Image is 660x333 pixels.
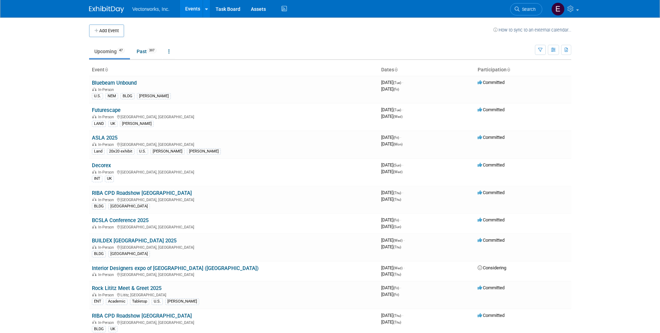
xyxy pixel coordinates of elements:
div: Tabletop [130,298,149,305]
span: (Wed) [393,266,402,270]
span: In-Person [98,272,116,277]
div: 20x20 exhibit [107,148,135,155]
span: [DATE] [381,197,401,202]
span: - [402,190,403,195]
div: U.S. [137,148,148,155]
span: - [400,217,401,222]
span: - [404,265,405,270]
div: ENT [92,298,103,305]
div: [PERSON_NAME] [120,121,154,127]
span: 47 [117,48,125,53]
div: BLDG [92,251,106,257]
span: Vectorworks, Inc. [132,6,170,12]
img: In-Person Event [92,115,96,118]
div: [GEOGRAPHIC_DATA] [108,203,150,210]
span: In-Person [98,320,116,325]
span: In-Person [98,225,116,229]
span: (Mon) [393,142,402,146]
a: Sort by Event Name [104,67,108,72]
a: RIBA CPD Roadshow [GEOGRAPHIC_DATA] [92,190,192,196]
span: [DATE] [381,86,399,92]
span: (Thu) [393,320,401,324]
a: Search [510,3,542,15]
img: Elena Pantazopoulos [551,2,565,16]
span: - [400,285,401,290]
div: Land [92,148,104,155]
img: In-Person Event [92,245,96,249]
span: (Wed) [393,170,402,174]
span: (Fri) [393,136,399,140]
span: [DATE] [381,313,403,318]
span: [DATE] [381,244,401,249]
a: Decorex [92,162,111,169]
span: (Sun) [393,163,401,167]
th: Participation [475,64,571,76]
span: [DATE] [381,80,403,85]
span: [DATE] [381,285,401,290]
div: UK [108,326,117,332]
div: INT [92,176,102,182]
div: [GEOGRAPHIC_DATA], [GEOGRAPHIC_DATA] [92,319,376,325]
span: [DATE] [381,141,402,147]
span: In-Person [98,115,116,119]
span: In-Person [98,170,116,175]
span: Committed [478,135,505,140]
div: UK [105,176,114,182]
a: BCSLA Conference 2025 [92,217,148,224]
span: [DATE] [381,271,401,277]
img: In-Person Event [92,320,96,324]
span: (Fri) [393,87,399,91]
img: In-Person Event [92,225,96,228]
span: Committed [478,285,505,290]
span: [DATE] [381,162,403,168]
span: In-Person [98,245,116,250]
span: [DATE] [381,114,402,119]
div: BLDG [92,326,106,332]
span: (Fri) [393,293,399,297]
div: BLDG [92,203,106,210]
img: In-Person Event [92,170,96,173]
div: U.S. [92,93,103,99]
span: [DATE] [381,135,401,140]
span: Committed [478,162,505,168]
a: Upcoming47 [89,45,130,58]
a: Interior Designers expo of [GEOGRAPHIC_DATA] ([GEOGRAPHIC_DATA]) [92,265,259,271]
span: In-Person [98,142,116,147]
img: In-Person Event [92,87,96,91]
a: ASLA 2025 [92,135,117,141]
img: In-Person Event [92,198,96,201]
span: (Tue) [393,108,401,112]
span: (Wed) [393,239,402,242]
span: [DATE] [381,238,405,243]
span: - [400,135,401,140]
a: Rock Lititz Meet & Greet 2025 [92,285,161,291]
span: (Thu) [393,245,401,249]
span: (Thu) [393,198,401,201]
span: (Fri) [393,218,399,222]
div: [GEOGRAPHIC_DATA], [GEOGRAPHIC_DATA] [92,141,376,147]
span: Committed [478,313,505,318]
span: (Tue) [393,81,401,85]
div: [PERSON_NAME] [137,93,171,99]
div: [PERSON_NAME] [187,148,221,155]
span: - [404,238,405,243]
div: [PERSON_NAME] [151,148,184,155]
span: [DATE] [381,169,402,174]
div: [GEOGRAPHIC_DATA], [GEOGRAPHIC_DATA] [92,224,376,229]
span: [DATE] [381,319,401,325]
span: (Thu) [393,272,401,276]
span: (Fri) [393,286,399,290]
img: ExhibitDay [89,6,124,13]
img: In-Person Event [92,142,96,146]
span: (Thu) [393,314,401,318]
span: Committed [478,238,505,243]
a: Bluebeam Unbound [92,80,137,86]
img: In-Person Event [92,272,96,276]
div: [GEOGRAPHIC_DATA], [GEOGRAPHIC_DATA] [92,197,376,202]
a: Sort by Start Date [394,67,398,72]
div: Lititz, [GEOGRAPHIC_DATA] [92,292,376,297]
div: [GEOGRAPHIC_DATA], [GEOGRAPHIC_DATA] [92,114,376,119]
div: UK [108,121,117,127]
div: [GEOGRAPHIC_DATA], [GEOGRAPHIC_DATA] [92,271,376,277]
div: Academic [106,298,128,305]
